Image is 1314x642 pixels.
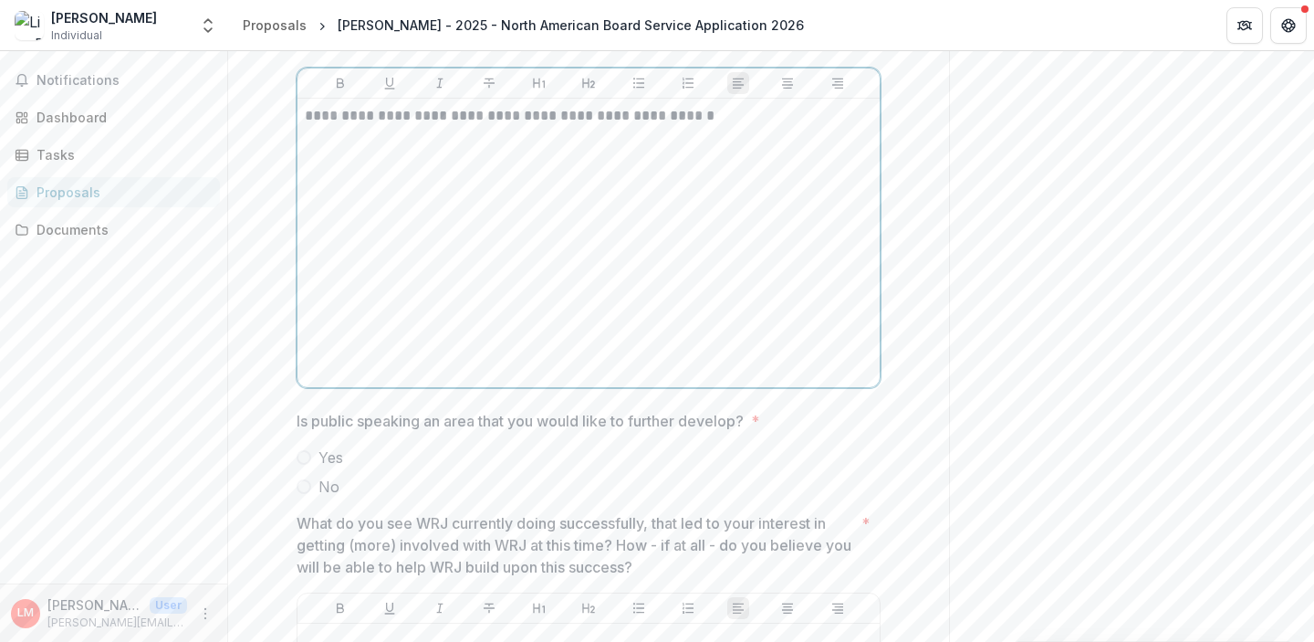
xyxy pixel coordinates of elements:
span: Yes [318,447,343,468]
p: [PERSON_NAME][EMAIL_ADDRESS][DOMAIN_NAME] [47,615,187,631]
button: Align Right [827,597,849,619]
button: Partners [1226,7,1263,44]
div: Tasks [36,145,205,164]
nav: breadcrumb [235,12,811,38]
button: Align Right [827,72,849,94]
div: Lisa Miller [17,607,34,619]
button: Get Help [1270,7,1307,44]
button: Strike [478,597,500,619]
p: User [150,597,187,614]
button: Heading 1 [528,597,550,619]
a: Documents [7,215,220,245]
span: No [318,476,339,498]
div: Dashboard [36,108,205,127]
button: Align Left [727,597,749,619]
button: Underline [379,72,401,94]
button: Bullet List [628,597,650,619]
button: Ordered List [677,597,699,619]
button: Ordered List [677,72,699,94]
a: Tasks [7,140,220,170]
p: [PERSON_NAME] [47,595,142,615]
button: Align Center [777,597,798,619]
div: [PERSON_NAME] - 2025 - North American Board Service Application 2026 [338,16,804,35]
button: Strike [478,72,500,94]
a: Dashboard [7,102,220,132]
button: Heading 2 [578,72,600,94]
button: More [194,603,216,625]
span: Notifications [36,73,213,89]
p: What do you see WRJ currently doing successfully, that led to your interest in getting (more) inv... [297,512,854,578]
img: Lisa E Miller [15,11,44,40]
span: Individual [51,27,102,44]
div: Proposals [243,16,307,35]
button: Notifications [7,66,220,95]
button: Bullet List [628,72,650,94]
button: Align Center [777,72,798,94]
button: Italicize [429,72,451,94]
button: Align Left [727,72,749,94]
button: Italicize [429,597,451,619]
button: Heading 2 [578,597,600,619]
button: Underline [379,597,401,619]
div: Proposals [36,183,205,202]
button: Open entity switcher [195,7,221,44]
div: Documents [36,220,205,239]
button: Bold [329,597,351,619]
button: Bold [329,72,351,94]
a: Proposals [235,12,314,38]
div: [PERSON_NAME] [51,8,157,27]
a: Proposals [7,177,220,207]
p: Is public speaking an area that you would like to further develop? [297,410,744,432]
button: Heading 1 [528,72,550,94]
